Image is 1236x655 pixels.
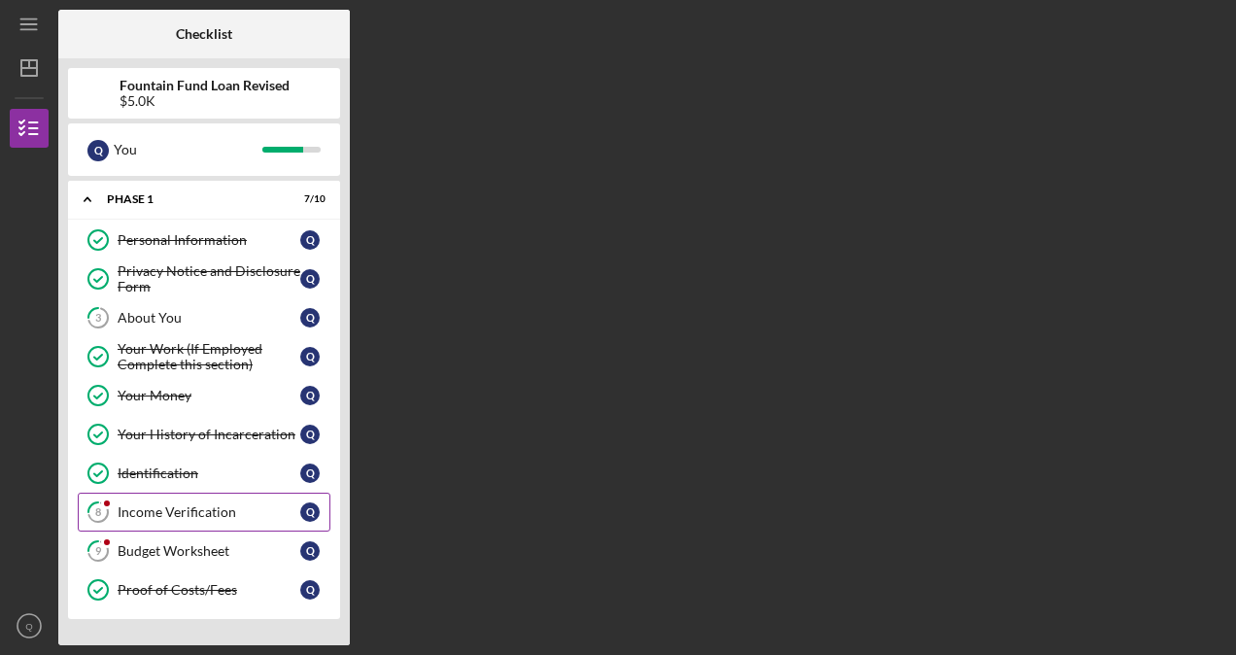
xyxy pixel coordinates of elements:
div: $5.0K [120,93,290,109]
div: You [114,133,262,166]
a: Privacy Notice and Disclosure FormQ [78,259,330,298]
div: Q [300,502,320,522]
div: Identification [118,465,300,481]
div: 7 / 10 [291,193,326,205]
a: Your Work (If Employed Complete this section)Q [78,337,330,376]
div: Q [300,386,320,405]
div: Q [87,140,109,161]
div: Q [300,230,320,250]
a: 8Income VerificationQ [78,493,330,532]
a: 9Budget WorksheetQ [78,532,330,570]
div: Phase 1 [107,193,277,205]
a: IdentificationQ [78,454,330,493]
text: Q [25,621,32,632]
tspan: 8 [95,506,101,519]
div: About You [118,310,300,326]
div: Q [300,580,320,600]
div: Q [300,464,320,483]
div: Q [300,425,320,444]
div: Your Work (If Employed Complete this section) [118,341,300,372]
div: Your Money [118,388,300,403]
button: Q [10,606,49,645]
div: Q [300,347,320,366]
div: Privacy Notice and Disclosure Form [118,263,300,294]
div: Q [300,269,320,289]
div: Q [300,308,320,327]
div: Income Verification [118,504,300,520]
tspan: 3 [95,312,101,325]
div: Q [300,541,320,561]
a: Personal InformationQ [78,221,330,259]
tspan: 9 [95,545,102,558]
a: Your History of IncarcerationQ [78,415,330,454]
b: Checklist [176,26,232,42]
a: Your MoneyQ [78,376,330,415]
div: Personal Information [118,232,300,248]
div: Your History of Incarceration [118,427,300,442]
a: Proof of Costs/FeesQ [78,570,330,609]
div: Proof of Costs/Fees [118,582,300,598]
a: 3About YouQ [78,298,330,337]
b: Fountain Fund Loan Revised [120,78,290,93]
div: Budget Worksheet [118,543,300,559]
